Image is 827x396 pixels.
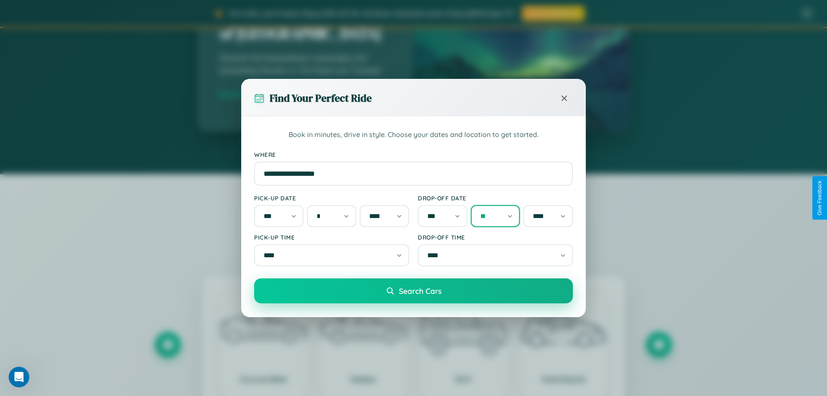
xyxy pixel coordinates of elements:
label: Drop-off Time [418,234,573,241]
label: Pick-up Time [254,234,409,241]
p: Book in minutes, drive in style. Choose your dates and location to get started. [254,129,573,140]
label: Where [254,151,573,158]
label: Pick-up Date [254,194,409,202]
span: Search Cars [399,286,441,296]
h3: Find Your Perfect Ride [270,91,372,105]
label: Drop-off Date [418,194,573,202]
button: Search Cars [254,278,573,303]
